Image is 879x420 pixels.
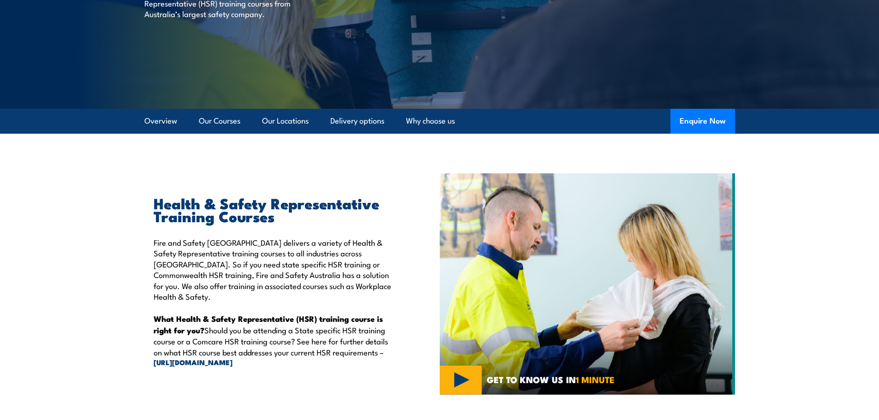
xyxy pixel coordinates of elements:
a: Our Locations [262,109,309,133]
strong: What Health & Safety Representative (HSR) training course is right for you? [154,313,383,336]
a: [URL][DOMAIN_NAME] [154,357,397,367]
p: Fire and Safety [GEOGRAPHIC_DATA] delivers a variety of Health & Safety Representative training c... [154,237,397,302]
a: Overview [144,109,177,133]
a: Delivery options [330,109,384,133]
button: Enquire Now [670,109,735,134]
a: Our Courses [199,109,240,133]
span: GET TO KNOW US IN [487,375,615,384]
strong: 1 MINUTE [576,373,615,386]
h2: Health & Safety Representative Training Courses [154,196,397,222]
a: Why choose us [406,109,455,133]
p: Should you be attending a State specific HSR training course or a Comcare HSR training course? Se... [154,313,397,367]
img: Fire & Safety Australia deliver Health and Safety Representatives Training Courses – HSR Training [440,173,735,395]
